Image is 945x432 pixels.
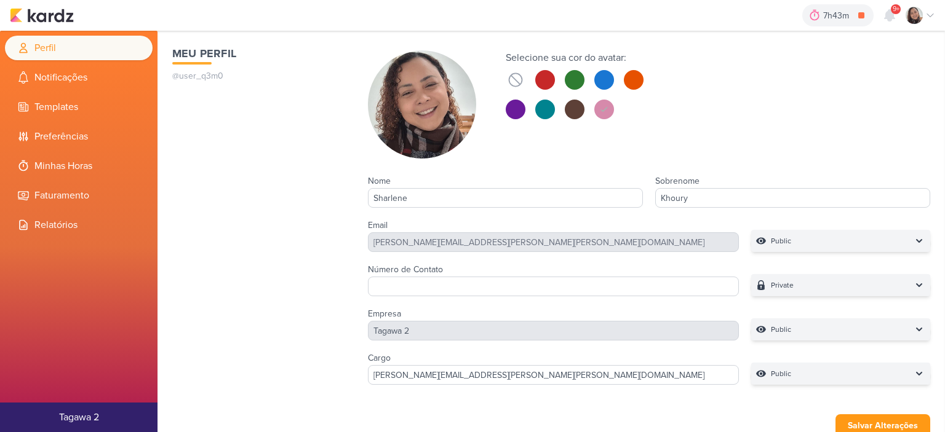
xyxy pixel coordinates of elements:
li: Notificações [5,65,153,90]
label: Sobrenome [655,176,700,186]
p: @user_q3m0 [172,69,343,82]
li: Faturamento [5,183,153,208]
h1: Meu Perfil [172,45,343,62]
button: Public [751,318,930,340]
p: Public [771,235,791,247]
li: Relatórios [5,213,153,237]
p: Public [771,367,791,380]
button: Private [751,274,930,296]
span: 9+ [893,4,899,14]
p: Public [771,323,791,336]
li: Minhas Horas [5,154,153,178]
div: [PERSON_NAME][EMAIL_ADDRESS][PERSON_NAME][PERSON_NAME][DOMAIN_NAME] [368,232,739,252]
img: kardz.app [10,8,74,23]
div: Selecione sua cor do avatar: [506,50,644,65]
li: Perfil [5,36,153,60]
button: Public [751,363,930,385]
img: Sharlene Khoury [368,50,476,159]
label: Nome [368,176,391,186]
label: Empresa [368,308,401,319]
button: Public [751,230,930,252]
label: Cargo [368,353,391,363]
li: Templates [5,95,153,119]
img: Sharlene Khoury [906,7,923,24]
label: Email [368,220,388,230]
p: Private [771,279,794,291]
li: Preferências [5,124,153,149]
div: 7h43m [823,9,853,22]
label: Número de Contato [368,264,443,275]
